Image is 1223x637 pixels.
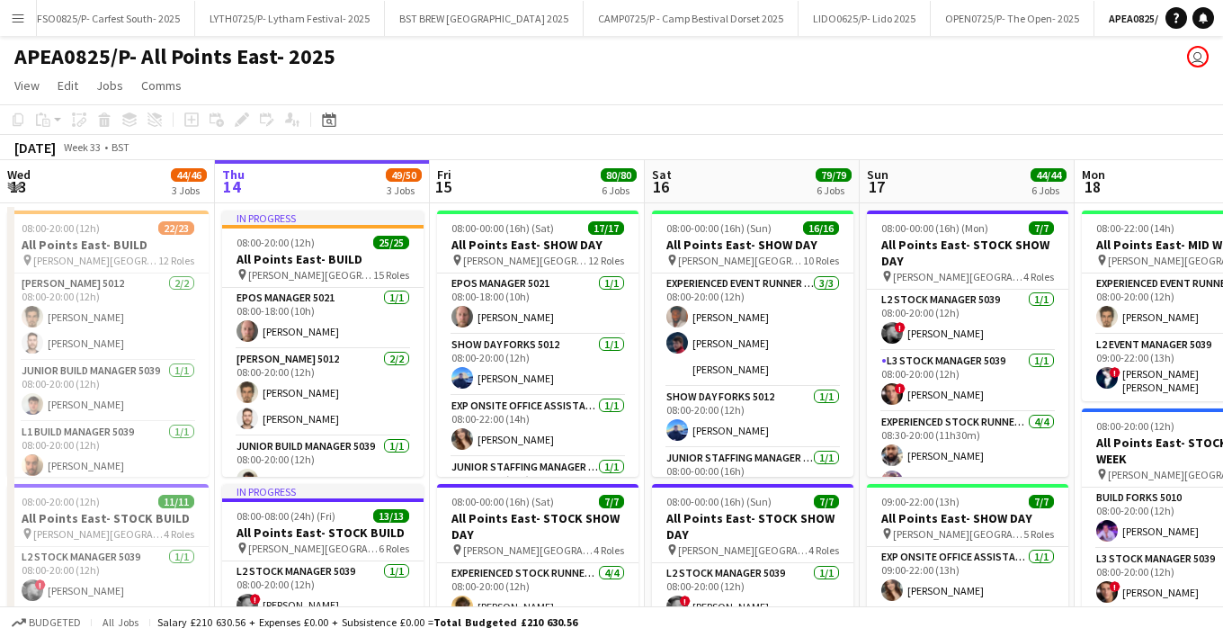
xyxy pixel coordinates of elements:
[451,495,554,508] span: 08:00-00:00 (16h) (Sat)
[1079,176,1105,197] span: 18
[588,221,624,235] span: 17/17
[222,561,424,623] app-card-role: L2 Stock Manager 50391/108:00-20:00 (12h)![PERSON_NAME]
[112,140,129,154] div: BST
[14,43,335,70] h1: APEA0825/P- All Points East- 2025
[463,543,594,557] span: [PERSON_NAME][GEOGRAPHIC_DATA]
[7,211,209,477] app-job-card: 08:00-20:00 (12h)22/23All Points East- BUILD [PERSON_NAME][GEOGRAPHIC_DATA]12 Roles[PERSON_NAME] ...
[867,166,888,183] span: Sun
[59,140,104,154] span: Week 33
[867,351,1068,412] app-card-role: L3 Stock Manager 50391/108:00-20:00 (12h)![PERSON_NAME]
[1110,367,1120,378] span: !
[437,237,638,253] h3: All Points East- SHOW DAY
[867,237,1068,269] h3: All Points East- STOCK SHOW DAY
[601,168,637,182] span: 80/80
[99,615,142,629] span: All jobs
[7,510,209,526] h3: All Points East- STOCK BUILD
[237,236,315,249] span: 08:00-20:00 (12h)
[678,254,803,267] span: [PERSON_NAME][GEOGRAPHIC_DATA]
[437,211,638,477] div: 08:00-00:00 (16h) (Sat)17/17All Points East- SHOW DAY [PERSON_NAME][GEOGRAPHIC_DATA]12 RolesEPOS ...
[14,139,56,157] div: [DATE]
[158,221,194,235] span: 22/23
[588,254,624,267] span: 12 Roles
[867,290,1068,351] app-card-role: L2 Stock Manager 50391/108:00-20:00 (12h)![PERSON_NAME]
[437,274,638,335] app-card-role: EPOS Manager 50211/108:00-18:00 (10h)[PERSON_NAME]
[817,184,851,197] div: 6 Jobs
[816,168,852,182] span: 79/79
[1029,221,1054,235] span: 7/7
[385,1,584,36] button: BST BREW [GEOGRAPHIC_DATA] 2025
[652,448,853,509] app-card-role: Junior Staffing Manager 50391/108:00-00:00 (16h)
[463,254,588,267] span: [PERSON_NAME][GEOGRAPHIC_DATA]
[666,495,772,508] span: 08:00-00:00 (16h) (Sun)
[437,457,638,518] app-card-role: Junior Staffing Manager 50391/108:00-00:00 (16h)
[222,211,424,225] div: In progress
[652,563,853,624] app-card-role: L2 Stock Manager 50391/108:00-20:00 (12h)![PERSON_NAME]
[7,166,31,183] span: Wed
[437,396,638,457] app-card-role: Exp Onsite Office Assistant 50121/108:00-22:00 (14h)[PERSON_NAME]
[222,211,424,477] app-job-card: In progress08:00-20:00 (12h)25/25All Points East- BUILD [PERSON_NAME][GEOGRAPHIC_DATA]15 RolesEPO...
[895,383,906,394] span: !
[437,335,638,396] app-card-role: Show Day Forks 50121/108:00-20:00 (12h)[PERSON_NAME]
[867,412,1068,552] app-card-role: Experienced Stock Runner 50124/408:30-20:00 (11h30m)[PERSON_NAME][PERSON_NAME]
[222,288,424,349] app-card-role: EPOS Manager 50211/108:00-18:00 (10h)[PERSON_NAME]
[9,613,84,633] button: Budgeted
[652,274,853,387] app-card-role: Experienced Event Runner 50123/308:00-20:00 (12h)[PERSON_NAME][PERSON_NAME][PERSON_NAME]
[799,1,931,36] button: LIDO0625/P- Lido 2025
[172,184,206,197] div: 3 Jobs
[14,77,40,94] span: View
[158,254,194,267] span: 12 Roles
[594,543,624,557] span: 4 Roles
[1029,495,1054,508] span: 7/7
[96,77,123,94] span: Jobs
[222,166,245,183] span: Thu
[1096,221,1174,235] span: 08:00-22:00 (14h)
[222,484,424,498] div: In progress
[867,211,1068,477] app-job-card: 08:00-00:00 (16h) (Mon)7/7All Points East- STOCK SHOW DAY [PERSON_NAME][GEOGRAPHIC_DATA]4 RolesL2...
[373,236,409,249] span: 25/25
[1023,527,1054,541] span: 5 Roles
[881,495,960,508] span: 09:00-22:00 (13h)
[379,542,409,555] span: 6 Roles
[22,495,100,508] span: 08:00-20:00 (12h)
[652,211,853,477] div: 08:00-00:00 (16h) (Sun)16/16All Points East- SHOW DAY [PERSON_NAME][GEOGRAPHIC_DATA]10 RolesExper...
[157,615,577,629] div: Salary £210 630.56 + Expenses £0.00 + Subsistence £0.00 =
[222,349,424,436] app-card-role: [PERSON_NAME] 50122/208:00-20:00 (12h)[PERSON_NAME][PERSON_NAME]
[1096,419,1174,433] span: 08:00-20:00 (12h)
[867,547,1068,608] app-card-role: Exp Onsite Office Assistant 50121/109:00-22:00 (13h)[PERSON_NAME]
[7,274,209,361] app-card-role: [PERSON_NAME] 50122/208:00-20:00 (12h)[PERSON_NAME][PERSON_NAME]
[652,510,853,543] h3: All Points East- STOCK SHOW DAY
[29,616,81,629] span: Budgeted
[171,168,207,182] span: 44/46
[895,322,906,333] span: !
[22,221,100,235] span: 08:00-20:00 (12h)
[893,270,1023,283] span: [PERSON_NAME][GEOGRAPHIC_DATA]
[814,495,839,508] span: 7/7
[158,495,194,508] span: 11/11
[584,1,799,36] button: CAMP0725/P - Camp Bestival Dorset 2025
[437,166,451,183] span: Fri
[808,543,839,557] span: 4 Roles
[434,176,451,197] span: 15
[222,436,424,498] app-card-role: Junior Build Manager 50391/108:00-20:00 (12h)[PERSON_NAME]
[1023,270,1054,283] span: 4 Roles
[219,176,245,197] span: 14
[134,74,189,97] a: Comms
[1187,46,1209,67] app-user-avatar: Grace Shorten
[50,74,85,97] a: Edit
[7,422,209,483] app-card-role: L1 Build Manager 50391/108:00-20:00 (12h)[PERSON_NAME]
[141,77,182,94] span: Comms
[652,166,672,183] span: Sat
[451,221,554,235] span: 08:00-00:00 (16h) (Sat)
[35,579,46,590] span: !
[680,596,691,606] span: !
[1082,166,1105,183] span: Mon
[803,221,839,235] span: 16/16
[58,77,78,94] span: Edit
[7,237,209,253] h3: All Points East- BUILD
[373,509,409,523] span: 13/13
[222,525,424,541] h3: All Points East- STOCK BUILD
[33,527,164,541] span: [PERSON_NAME][GEOGRAPHIC_DATA]
[248,542,379,555] span: [PERSON_NAME][GEOGRAPHIC_DATA]
[864,176,888,197] span: 17
[16,1,195,36] button: CFSO0825/P- Carfest South- 2025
